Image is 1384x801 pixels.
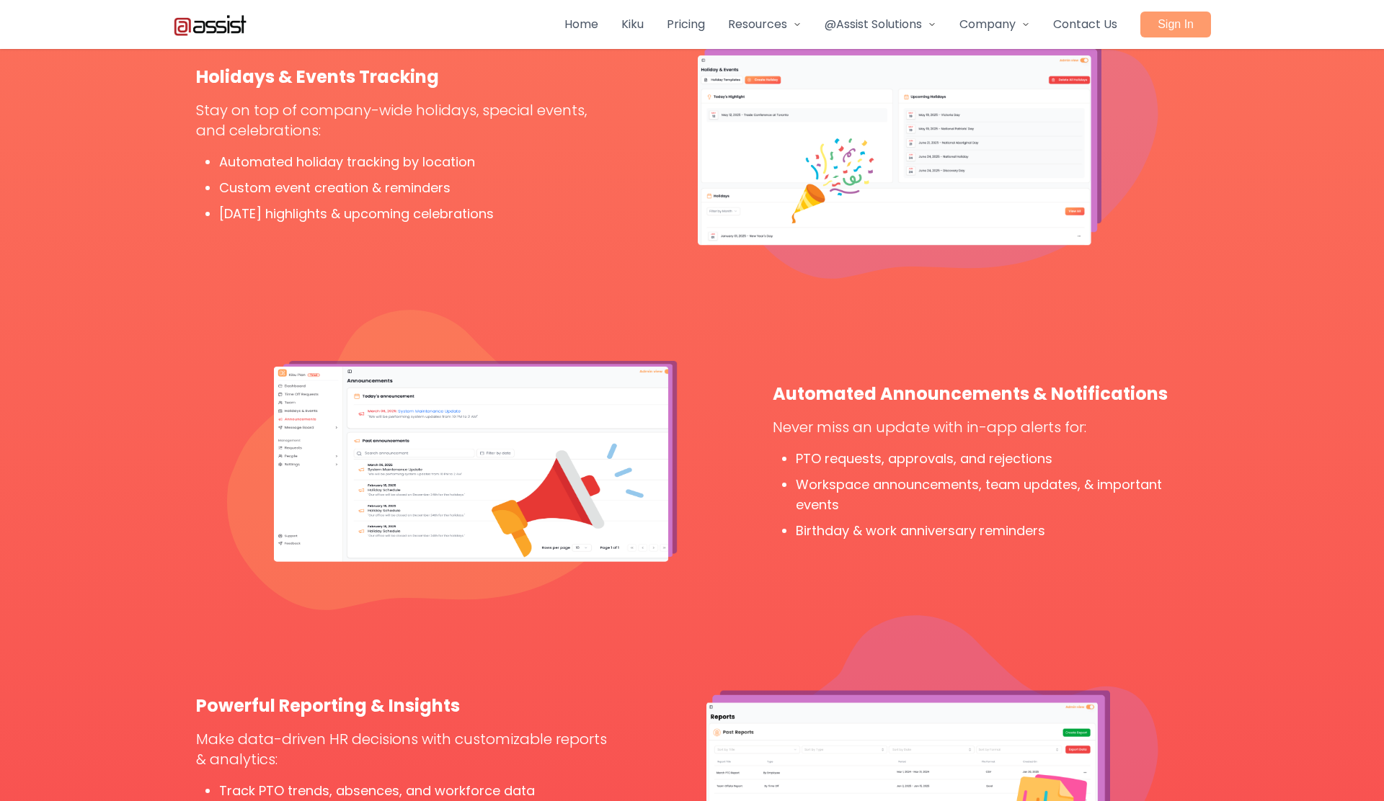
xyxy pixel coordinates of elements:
p: Make data-driven HR decisions with customizable reports & analytics: [196,729,611,769]
li: Track PTO trends, absences, and workforce data [219,781,611,801]
img: Section illustration [274,361,678,563]
a: Kiku [621,16,644,33]
span: Company [959,16,1016,33]
a: Pricing [667,16,705,33]
img: Atassist Logo [173,13,247,36]
li: Automated holiday tracking by location [219,152,611,172]
a: Sign In [1140,12,1211,37]
p: Never miss an update with in-app alerts for: [773,417,1188,437]
h3: Holidays & Events Tracking [196,66,611,89]
span: Resources [728,16,787,33]
h3: Automated Announcements & Notifications [773,382,1188,406]
a: Contact Us [1053,16,1117,33]
img: Section illustration [698,44,1101,246]
li: PTO requests, approvals, and rejections [796,449,1188,469]
li: Workspace announcements, team updates, & important events [796,475,1188,515]
li: Birthday & work anniversary reminders [796,521,1188,541]
li: [DATE] highlights & upcoming celebrations [219,204,611,224]
li: Custom event creation & reminders [219,178,611,198]
p: Stay on top of company-wide holidays, special events, and celebrations: [196,100,611,140]
span: @Assist Solutions [825,16,922,33]
a: Home [564,16,598,33]
h3: Powerful Reporting & Insights [196,694,611,717]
